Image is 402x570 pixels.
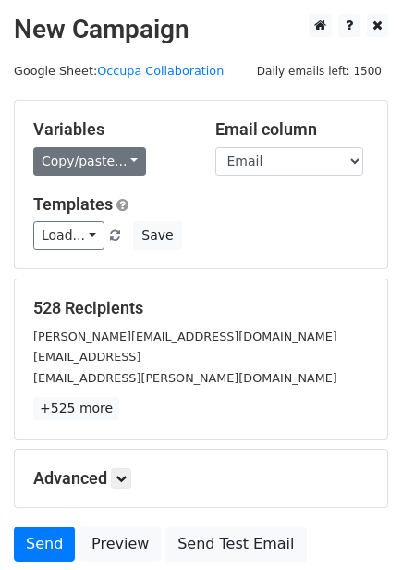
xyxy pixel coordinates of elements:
a: Send Test Email [165,527,306,562]
small: Google Sheet: [14,64,224,78]
h5: Variables [33,119,188,140]
iframe: Chat Widget [310,481,402,570]
span: Daily emails left: 1500 [250,61,388,81]
button: Save [133,221,181,250]
small: [PERSON_NAME][EMAIL_ADDRESS][DOMAIN_NAME] [33,329,337,343]
small: [EMAIL_ADDRESS][PERSON_NAME][DOMAIN_NAME] [33,371,337,385]
a: Preview [79,527,161,562]
h5: Email column [215,119,370,140]
a: Copy/paste... [33,147,146,176]
a: Templates [33,194,113,214]
a: Load... [33,221,104,250]
a: Send [14,527,75,562]
a: Occupa Collaboration [97,64,224,78]
small: [EMAIL_ADDRESS] [33,350,140,364]
h2: New Campaign [14,14,388,45]
div: 聊天小组件 [310,481,402,570]
h5: Advanced [33,468,369,489]
a: Daily emails left: 1500 [250,64,388,78]
a: +525 more [33,397,119,420]
h5: 528 Recipients [33,298,369,318]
